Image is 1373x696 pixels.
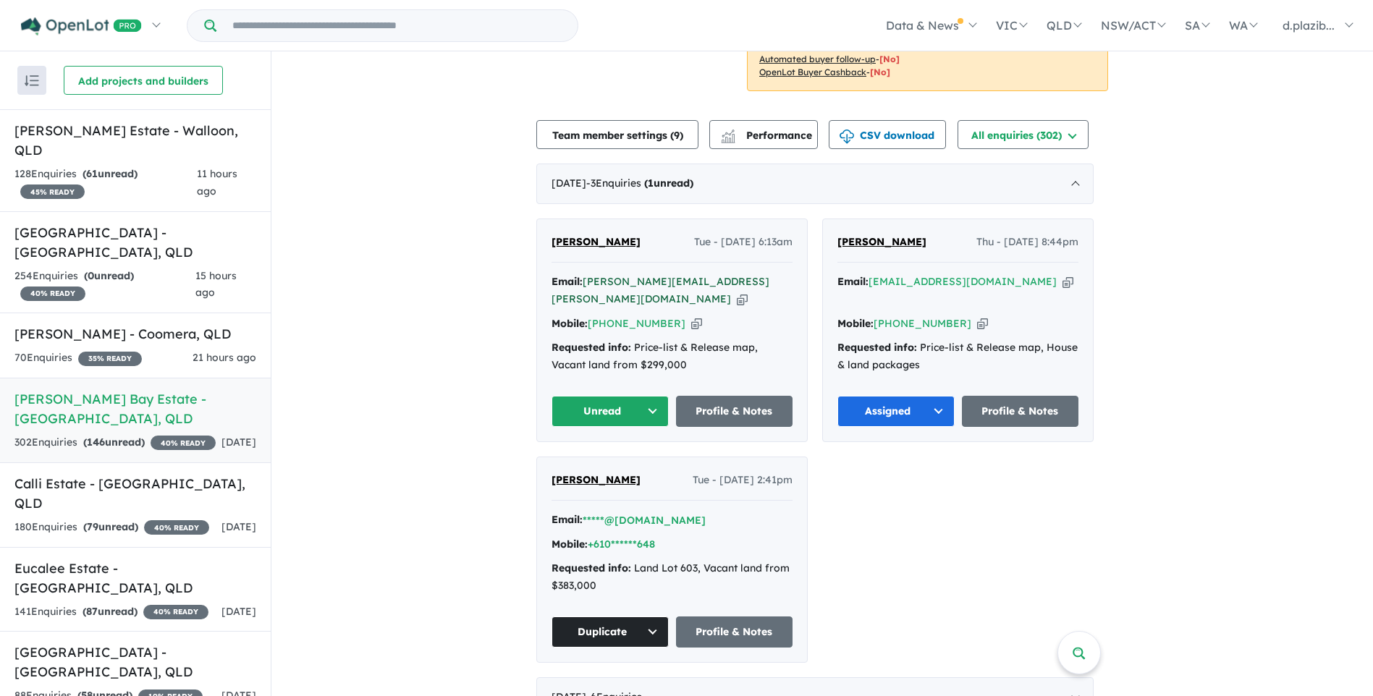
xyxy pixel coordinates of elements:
div: [DATE] [536,164,1094,204]
strong: Requested info: [837,341,917,354]
span: Thu - [DATE] 8:44pm [976,234,1078,251]
span: [DATE] [221,436,256,449]
div: Price-list & Release map, Vacant land from $299,000 [552,339,793,374]
strong: Requested info: [552,341,631,354]
h5: Eucalee Estate - [GEOGRAPHIC_DATA] , QLD [14,559,256,598]
button: Copy [977,316,988,331]
button: Assigned [837,396,955,427]
span: 45 % READY [20,184,85,199]
img: bar-chart.svg [721,134,735,143]
span: 35 % READY [78,352,142,366]
span: [PERSON_NAME] [552,473,641,486]
button: Unread [552,396,669,427]
span: [No] [879,54,900,64]
a: [PERSON_NAME] [552,472,641,489]
button: Team member settings (9) [536,120,698,149]
img: Openlot PRO Logo White [21,17,142,35]
span: 40 % READY [143,605,208,619]
a: [PERSON_NAME] [837,234,926,251]
h5: [GEOGRAPHIC_DATA] - [GEOGRAPHIC_DATA] , QLD [14,642,256,682]
a: Profile & Notes [676,396,793,427]
h5: Calli Estate - [GEOGRAPHIC_DATA] , QLD [14,474,256,513]
a: [PHONE_NUMBER] [874,317,971,330]
div: 254 Enquir ies [14,268,195,302]
span: Tue - [DATE] 6:13am [694,234,793,251]
span: 61 [86,167,98,180]
span: 9 [674,129,680,142]
strong: ( unread) [83,436,145,449]
span: 40 % READY [144,520,209,535]
span: 21 hours ago [193,351,256,364]
div: 302 Enquir ies [14,434,216,451]
span: [PERSON_NAME] [552,235,641,248]
a: [PHONE_NUMBER] [588,317,685,330]
strong: ( unread) [83,605,138,618]
strong: Email: [552,275,583,288]
span: 15 hours ago [195,269,237,300]
span: Tue - [DATE] 2:41pm [693,472,793,489]
span: 79 [87,520,98,533]
strong: Email: [552,513,583,526]
button: Copy [1063,274,1073,289]
a: Profile & Notes [962,396,1079,427]
strong: Email: [837,275,869,288]
button: Copy [737,292,748,307]
div: 128 Enquir ies [14,166,197,200]
span: 146 [87,436,105,449]
span: 40 % READY [151,436,216,450]
img: line-chart.svg [722,130,735,137]
h5: [PERSON_NAME] Bay Estate - [GEOGRAPHIC_DATA] , QLD [14,389,256,428]
span: [DATE] [221,605,256,618]
span: [DATE] [221,520,256,533]
button: Duplicate [552,616,669,648]
a: [PERSON_NAME][EMAIL_ADDRESS][PERSON_NAME][DOMAIN_NAME] [552,275,769,305]
h5: [PERSON_NAME] Estate - Walloon , QLD [14,121,256,160]
u: OpenLot Buyer Cashback [759,67,866,77]
span: - 3 Enquir ies [586,177,693,190]
div: 70 Enquir ies [14,349,142,367]
span: d.plazib... [1283,18,1335,33]
button: Performance [709,120,818,149]
button: Add projects and builders [64,66,223,95]
strong: ( unread) [644,177,693,190]
u: Automated buyer follow-up [759,54,876,64]
input: Try estate name, suburb, builder or developer [219,10,575,41]
strong: ( unread) [84,269,134,282]
a: Profile & Notes [676,616,793,648]
span: 11 hours ago [197,167,237,198]
strong: ( unread) [83,167,138,180]
span: Performance [723,129,812,142]
span: 40 % READY [20,287,85,301]
div: Price-list & Release map, House & land packages [837,339,1078,374]
button: All enquiries (302) [958,120,1089,149]
strong: Mobile: [837,317,874,330]
a: [EMAIL_ADDRESS][DOMAIN_NAME] [869,275,1057,288]
a: [PERSON_NAME] [552,234,641,251]
strong: Mobile: [552,317,588,330]
h5: [GEOGRAPHIC_DATA] - [GEOGRAPHIC_DATA] , QLD [14,223,256,262]
span: 87 [86,605,98,618]
span: 0 [88,269,94,282]
strong: Requested info: [552,561,631,574]
span: 1 [648,177,654,190]
h5: [PERSON_NAME] - Coomera , QLD [14,324,256,344]
img: sort.svg [25,75,39,86]
div: 141 Enquir ies [14,603,208,621]
span: [PERSON_NAME] [837,235,926,248]
strong: Mobile: [552,538,588,551]
div: 180 Enquir ies [14,519,209,536]
span: [No] [870,67,890,77]
div: Land Lot 603, Vacant land from $383,000 [552,560,793,595]
button: CSV download [829,120,946,149]
button: Copy [691,316,702,331]
img: download icon [840,130,854,144]
strong: ( unread) [83,520,138,533]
